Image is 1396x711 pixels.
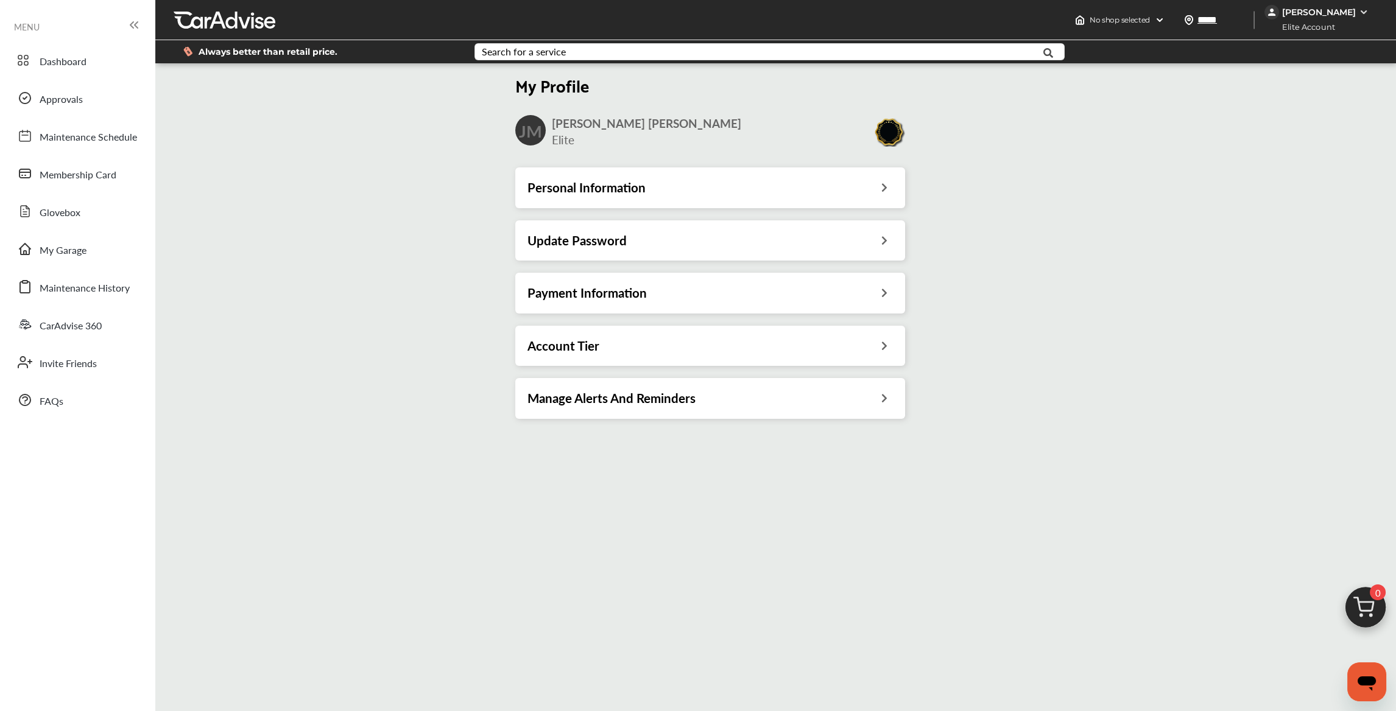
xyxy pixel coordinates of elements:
[1266,21,1344,33] span: Elite Account
[527,285,647,301] h3: Payment Information
[527,180,646,195] h3: Personal Information
[552,115,741,131] span: [PERSON_NAME] [PERSON_NAME]
[1155,15,1165,25] img: header-down-arrow.9dd2ce7d.svg
[11,82,143,114] a: Approvals
[527,338,599,354] h3: Account Tier
[11,44,143,76] a: Dashboard
[515,74,905,96] h2: My Profile
[199,47,337,56] span: Always better than retail price.
[40,54,86,70] span: Dashboard
[40,92,83,108] span: Approvals
[11,271,143,303] a: Maintenance History
[11,346,143,378] a: Invite Friends
[40,318,102,334] span: CarAdvise 360
[1264,5,1279,19] img: jVpblrzwTbfkPYzPPzSLxeg0AAAAASUVORK5CYII=
[1347,662,1386,701] iframe: Button to launch messaging window
[11,233,143,265] a: My Garage
[1282,7,1356,18] div: [PERSON_NAME]
[40,281,130,296] span: Maintenance History
[1075,15,1085,25] img: header-home-logo.8d720a4f.svg
[183,46,192,57] img: dollor_label_vector.a70140d1.svg
[40,356,97,372] span: Invite Friends
[1184,15,1194,25] img: location_vector.a44bc228.svg
[873,117,905,147] img: Elitebadge.d198fa44.svg
[527,233,627,248] h3: Update Password
[527,390,696,406] h3: Manage Alerts And Reminders
[11,158,143,189] a: Membership Card
[1359,7,1369,17] img: WGsFRI8htEPBVLJbROoPRyZpYNWhNONpIPPETTm6eUC0GeLEiAAAAAElFTkSuQmCC
[40,394,63,410] span: FAQs
[40,167,116,183] span: Membership Card
[519,120,542,141] h2: JM
[11,195,143,227] a: Glovebox
[552,131,574,148] span: Elite
[14,22,40,32] span: MENU
[1253,11,1255,29] img: header-divider.bc55588e.svg
[40,130,137,145] span: Maintenance Schedule
[1090,15,1150,25] span: No shop selected
[40,205,80,221] span: Glovebox
[1336,581,1395,640] img: cart_icon.3d0951e8.svg
[1370,584,1386,600] span: 0
[482,47,566,57] div: Search for a service
[11,120,143,152] a: Maintenance Schedule
[40,243,86,259] span: My Garage
[11,384,143,416] a: FAQs
[11,309,143,340] a: CarAdvise 360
